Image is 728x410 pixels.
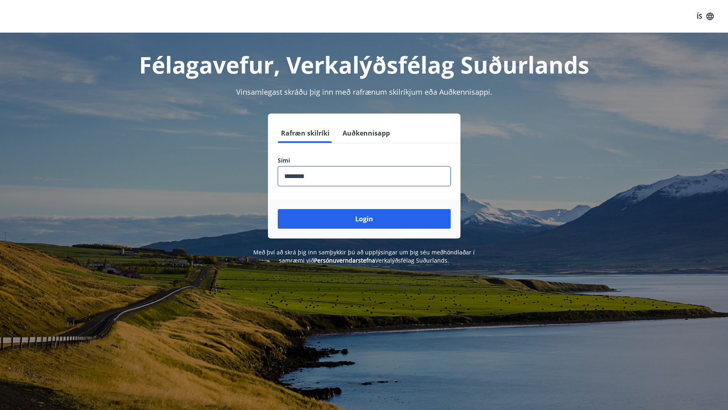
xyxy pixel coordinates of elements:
span: Með því að skrá þig inn samþykkir þú að upplýsingar um þig séu meðhöndlaðar í samræmi við Verkalý... [253,248,475,264]
h1: Félagavefur, Verkalýðsfélag Suðurlands [80,49,648,80]
button: Rafræn skilríki [278,123,333,143]
label: Sími [278,156,451,165]
button: Login [278,209,451,229]
button: Auðkennisapp [339,123,393,143]
span: Vinsamlegast skráðu þig inn með rafrænum skilríkjum eða Auðkennisappi. [236,87,492,97]
a: Persónuverndarstefna [314,256,375,264]
button: ÍS [692,9,718,24]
